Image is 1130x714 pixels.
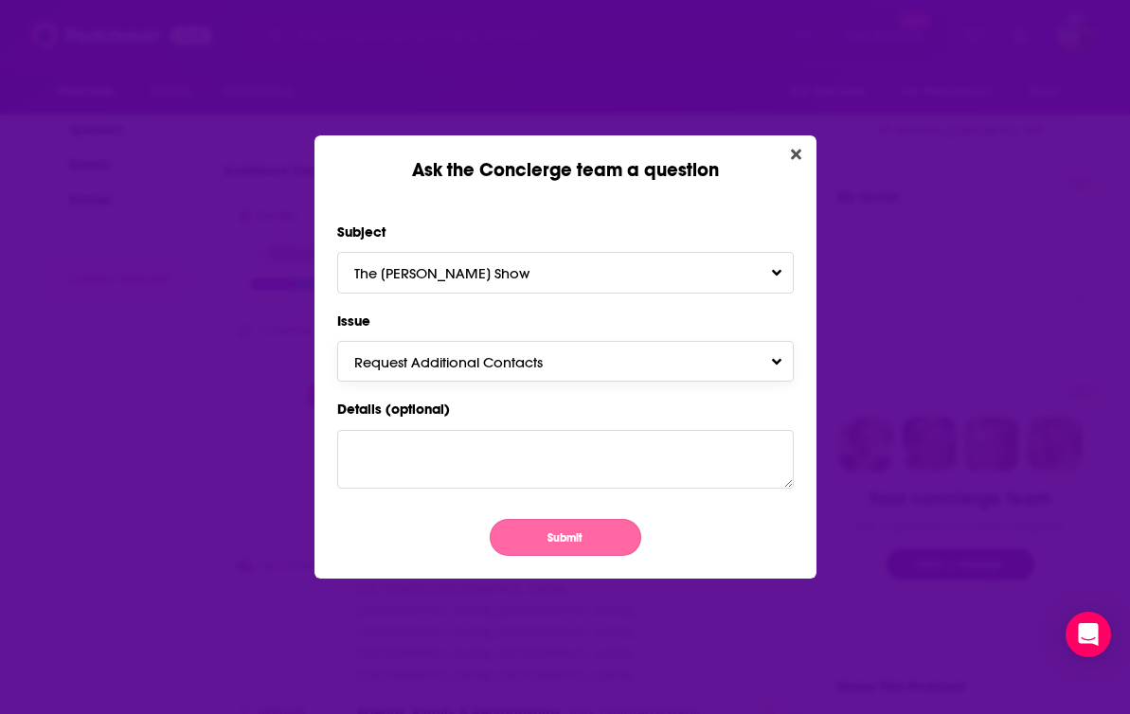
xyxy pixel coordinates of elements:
button: The [PERSON_NAME] ShowToggle Pronoun Dropdown [337,252,794,293]
label: Details (optional) [337,397,794,421]
span: Request Additional Contacts [354,353,581,371]
button: Submit [490,519,641,556]
label: Issue [337,309,794,333]
label: Subject [337,220,794,244]
span: The [PERSON_NAME] Show [354,264,567,282]
button: Request Additional ContactsToggle Pronoun Dropdown [337,341,794,382]
div: Open Intercom Messenger [1066,612,1111,657]
button: Close [783,143,809,167]
div: Ask the Concierge team a question [314,135,816,182]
